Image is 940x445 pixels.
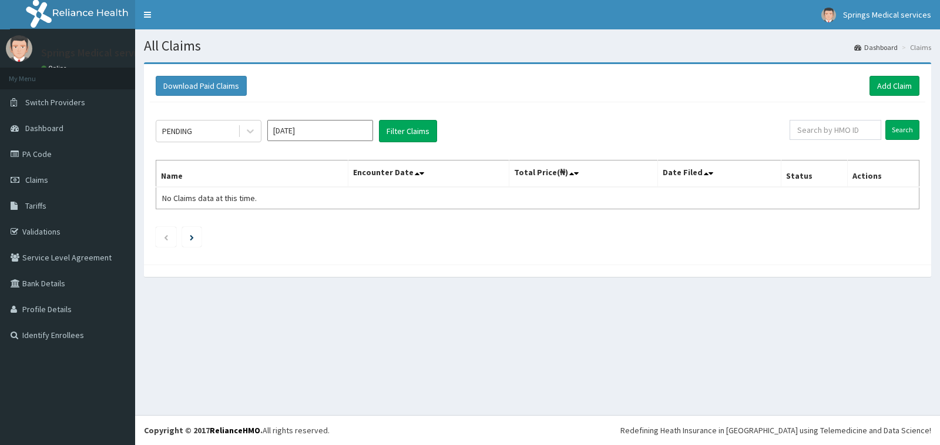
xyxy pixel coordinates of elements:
button: Download Paid Claims [156,76,247,96]
li: Claims [899,42,931,52]
img: User Image [6,35,32,62]
strong: Copyright © 2017 . [144,425,263,436]
button: Filter Claims [379,120,437,142]
a: RelianceHMO [210,425,260,436]
input: Select Month and Year [267,120,373,141]
th: Total Price(₦) [509,160,657,188]
th: Status [781,160,847,188]
span: Claims [25,175,48,185]
div: PENDING [162,125,192,137]
span: No Claims data at this time. [162,193,257,203]
input: Search by HMO ID [790,120,882,140]
th: Actions [847,160,919,188]
span: Springs Medical services [843,9,931,20]
a: Add Claim [869,76,919,96]
a: Previous page [163,232,169,242]
span: Dashboard [25,123,63,133]
a: Online [41,64,69,72]
span: Switch Providers [25,97,85,108]
input: Search [885,120,919,140]
th: Name [156,160,348,188]
th: Encounter Date [348,160,509,188]
h1: All Claims [144,38,931,53]
span: Tariffs [25,200,46,211]
a: Next page [190,232,194,242]
th: Date Filed [658,160,781,188]
p: Springs Medical services [41,48,152,58]
img: User Image [821,8,836,22]
footer: All rights reserved. [135,415,940,445]
div: Redefining Heath Insurance in [GEOGRAPHIC_DATA] using Telemedicine and Data Science! [620,424,931,436]
a: Dashboard [854,42,898,52]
